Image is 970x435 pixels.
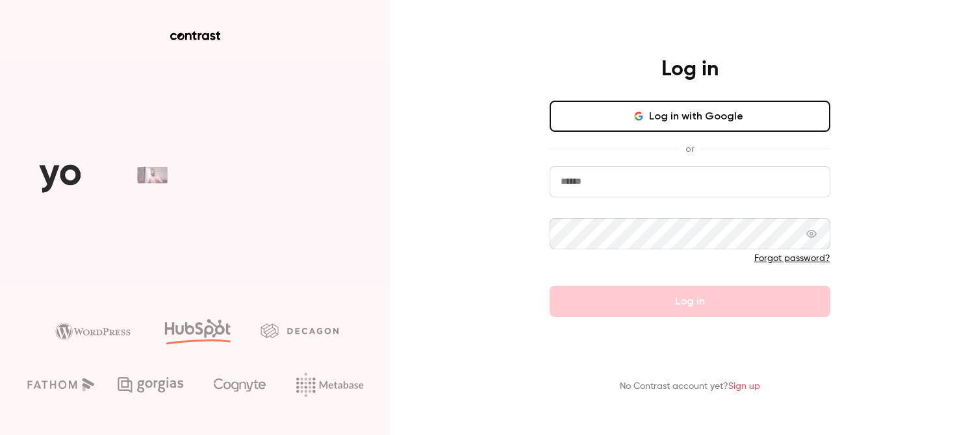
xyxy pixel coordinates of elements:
[661,56,719,82] h4: Log in
[728,382,760,391] a: Sign up
[550,101,830,132] button: Log in with Google
[620,380,760,393] p: No Contrast account yet?
[261,323,338,338] img: decagon
[679,142,700,156] span: or
[754,254,830,263] a: Forgot password?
